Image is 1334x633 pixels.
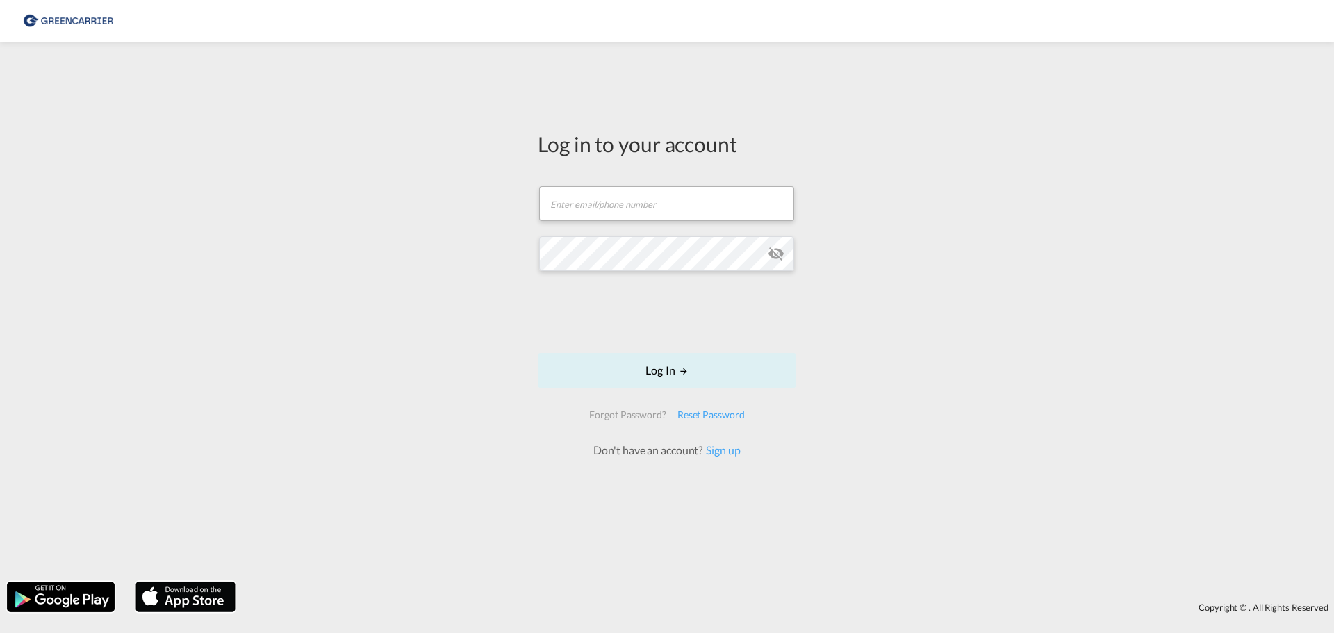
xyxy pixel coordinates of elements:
button: LOGIN [538,353,796,388]
img: 176147708aff11ef8735f72d97dca5a8.png [21,6,115,37]
img: apple.png [134,580,237,614]
div: Forgot Password? [584,402,671,427]
div: Copyright © . All Rights Reserved [242,595,1334,619]
input: Enter email/phone number [539,186,794,221]
div: Don't have an account? [578,443,755,458]
md-icon: icon-eye-off [768,245,784,262]
a: Sign up [702,443,740,457]
div: Log in to your account [538,129,796,158]
img: google.png [6,580,116,614]
div: Reset Password [672,402,750,427]
iframe: reCAPTCHA [561,285,773,339]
